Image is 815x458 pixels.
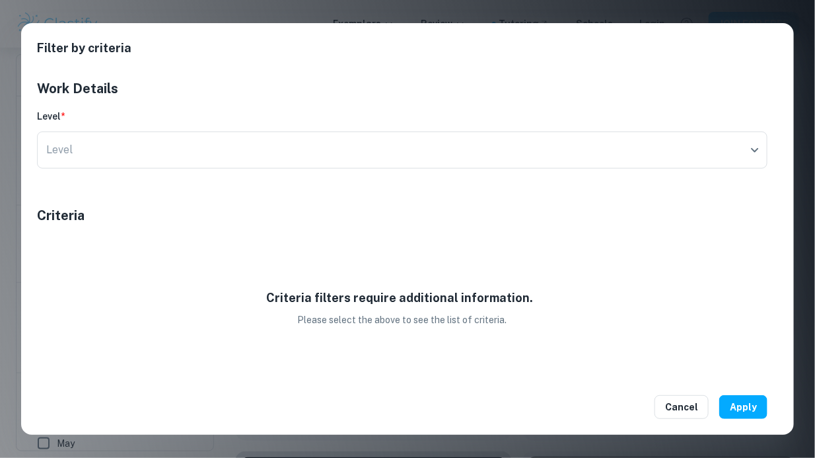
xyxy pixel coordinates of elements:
button: Apply [719,395,767,419]
p: Please select the above to see the list of criteria. [298,313,507,327]
h5: Criteria [37,206,767,225]
h2: Filter by criteria [37,39,778,79]
h6: Criteria filters require additional information. [266,289,538,307]
h6: Level [37,109,767,124]
button: Cancel [655,395,709,419]
h5: Work Details [37,79,767,98]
